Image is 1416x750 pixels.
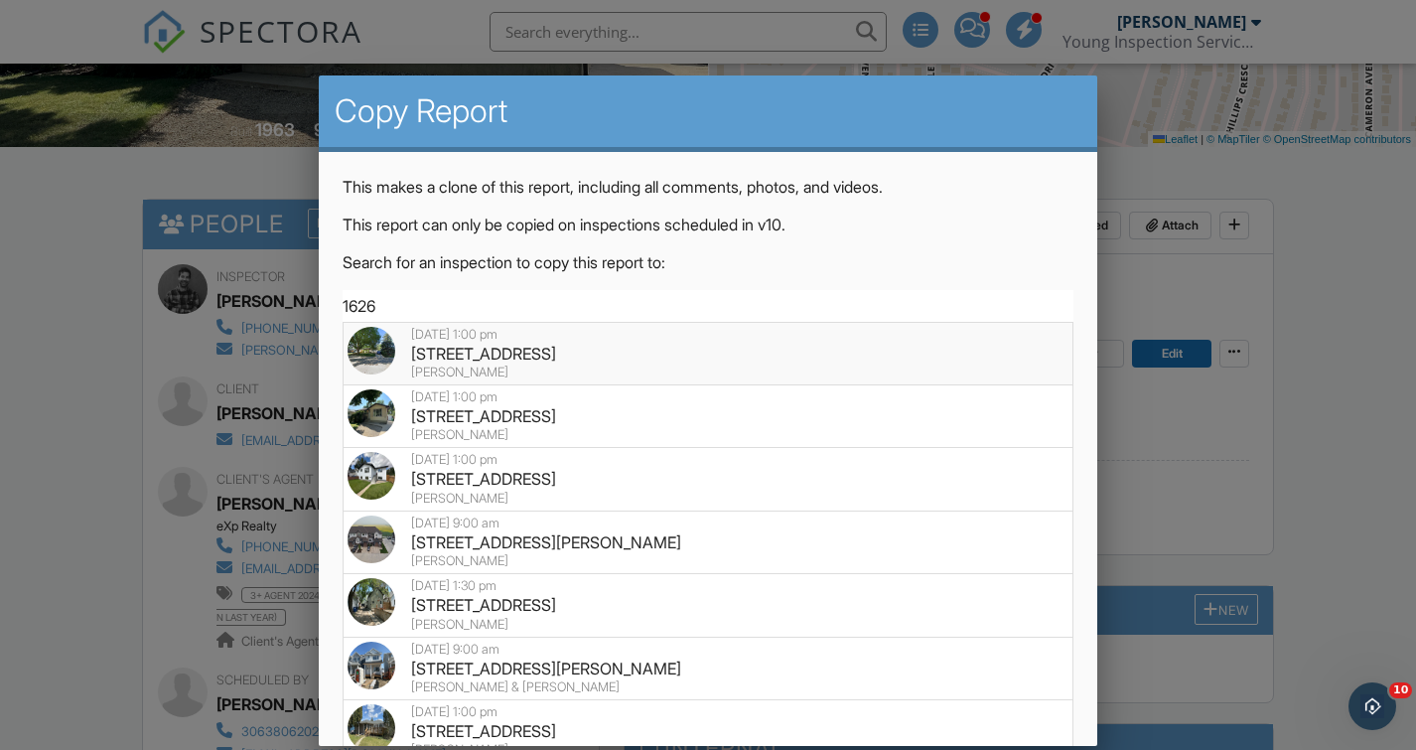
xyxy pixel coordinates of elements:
div: [PERSON_NAME] [348,553,1068,569]
div: [STREET_ADDRESS] [348,720,1068,742]
div: [DATE] 1:00 pm [348,704,1068,720]
div: [DATE] 9:00 am [348,516,1068,531]
div: [STREET_ADDRESS][PERSON_NAME] [348,658,1068,679]
div: [STREET_ADDRESS] [348,343,1068,365]
p: This report can only be copied on inspections scheduled in v10. [343,214,1073,235]
div: [STREET_ADDRESS][PERSON_NAME] [348,531,1068,553]
input: Search for an address, buyer, or agent [343,290,1073,323]
div: [PERSON_NAME] & [PERSON_NAME] [348,679,1068,695]
div: [STREET_ADDRESS] [348,594,1068,616]
div: [DATE] 1:00 pm [348,327,1068,343]
div: [PERSON_NAME] [348,427,1068,443]
h2: Copy Report [335,91,1081,131]
div: [PERSON_NAME] [348,365,1068,380]
div: [DATE] 1:00 pm [348,389,1068,405]
img: 9241204%2Fcover_photos%2FLx8qphZenAGlEQrQEvTJ%2Foriginal.jpg [348,452,395,500]
div: [DATE] 1:00 pm [348,452,1068,468]
p: Search for an inspection to copy this report to: [343,251,1073,273]
iframe: Intercom live chat [1348,682,1396,730]
span: 10 [1389,682,1412,698]
div: [PERSON_NAME] [348,491,1068,507]
p: This makes a clone of this report, including all comments, photos, and videos. [343,176,1073,198]
img: 8999704%2Fcover_photos%2FGHodpN7MUIzyhUSsMcLz%2Foriginal.jpg [348,516,395,563]
img: 8736577%2Fcover_photos%2FbAsUgAfGhCyc1YdVfHWL%2Foriginal.jpg [348,642,395,689]
div: [STREET_ADDRESS] [348,468,1068,490]
div: [STREET_ADDRESS] [348,405,1068,427]
img: 8802699%2Fcover_photos%2FlofXiIhI65UytjMxN2zx%2Foriginal.jpg [348,578,395,626]
div: [PERSON_NAME] [348,617,1068,633]
div: [DATE] 9:00 am [348,642,1068,658]
div: [DATE] 1:30 pm [348,578,1068,594]
img: streetview [348,327,395,375]
img: 9368034%2Fcover_photos%2FxR1MT6qPpQ6AbA7CE8sQ%2Foriginal.jpg [348,389,395,437]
